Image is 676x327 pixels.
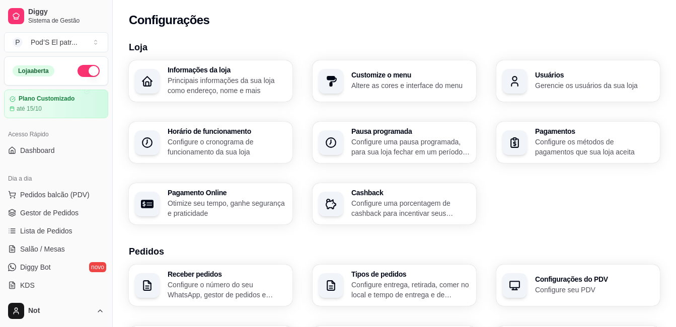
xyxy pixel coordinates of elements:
span: Diggy Bot [20,262,51,272]
p: Otimize seu tempo, ganhe segurança e praticidade [168,198,286,218]
a: Salão / Mesas [4,241,108,257]
a: KDS [4,277,108,293]
a: Plano Customizadoaté 15/10 [4,90,108,118]
a: Diggy Botnovo [4,259,108,275]
h3: Tipos de pedidos [351,271,470,278]
h3: Pausa programada [351,128,470,135]
p: Configure seu PDV [535,285,654,295]
button: Customize o menuAltere as cores e interface do menu [313,60,476,102]
span: P [13,37,23,47]
h3: Pagamentos [535,128,654,135]
article: Plano Customizado [19,95,74,103]
button: Pausa programadaConfigure uma pausa programada, para sua loja fechar em um período específico [313,122,476,163]
p: Configure o cronograma de funcionamento da sua loja [168,137,286,157]
span: KDS [20,280,35,290]
h3: Pedidos [129,244,660,259]
h3: Receber pedidos [168,271,286,278]
p: Principais informações da sua loja como endereço, nome e mais [168,75,286,96]
h3: Customize o menu [351,71,470,78]
h3: Horário de funcionamento [168,128,286,135]
button: PagamentosConfigure os métodos de pagamentos que sua loja aceita [496,122,660,163]
h3: Pagamento Online [168,189,286,196]
button: Informações da lojaPrincipais informações da sua loja como endereço, nome e mais [129,60,292,102]
p: Configure uma porcentagem de cashback para incentivar seus clientes a comprarem em sua loja [351,198,470,218]
p: Configure uma pausa programada, para sua loja fechar em um período específico [351,137,470,157]
a: DiggySistema de Gestão [4,4,108,28]
button: Configurações do PDVConfigure seu PDV [496,265,660,306]
button: CashbackConfigure uma porcentagem de cashback para incentivar seus clientes a comprarem em sua loja [313,183,476,224]
h3: Usuários [535,71,654,78]
p: Configure os métodos de pagamentos que sua loja aceita [535,137,654,157]
span: Lista de Pedidos [20,226,72,236]
p: Configure o número do seu WhatsApp, gestor de pedidos e outros [168,280,286,300]
h3: Loja [129,40,660,54]
span: Sistema de Gestão [28,17,104,25]
p: Altere as cores e interface do menu [351,80,470,91]
span: Gestor de Pedidos [20,208,79,218]
a: Lista de Pedidos [4,223,108,239]
h2: Configurações [129,12,209,28]
p: Configure entrega, retirada, comer no local e tempo de entrega e de retirada [351,280,470,300]
button: Receber pedidosConfigure o número do seu WhatsApp, gestor de pedidos e outros [129,265,292,306]
h3: Informações da loja [168,66,286,73]
div: Loja aberta [13,65,54,76]
h3: Configurações do PDV [535,276,654,283]
button: Pagamento OnlineOtimize seu tempo, ganhe segurança e praticidade [129,183,292,224]
button: Tipos de pedidosConfigure entrega, retirada, comer no local e tempo de entrega e de retirada [313,265,476,306]
button: Alterar Status [78,65,100,77]
button: Select a team [4,32,108,52]
button: Not [4,299,108,323]
span: Pedidos balcão (PDV) [20,190,90,200]
span: Diggy [28,8,104,17]
article: até 15/10 [17,105,42,113]
a: Dashboard [4,142,108,158]
span: Not [28,306,92,315]
div: Dia a dia [4,171,108,187]
h3: Cashback [351,189,470,196]
span: Salão / Mesas [20,244,65,254]
p: Gerencie os usuários da sua loja [535,80,654,91]
button: UsuáriosGerencie os usuários da sua loja [496,60,660,102]
button: Pedidos balcão (PDV) [4,187,108,203]
div: Pod’S El patr ... [31,37,78,47]
span: Dashboard [20,145,55,155]
div: Acesso Rápido [4,126,108,142]
button: Horário de funcionamentoConfigure o cronograma de funcionamento da sua loja [129,122,292,163]
a: Gestor de Pedidos [4,205,108,221]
